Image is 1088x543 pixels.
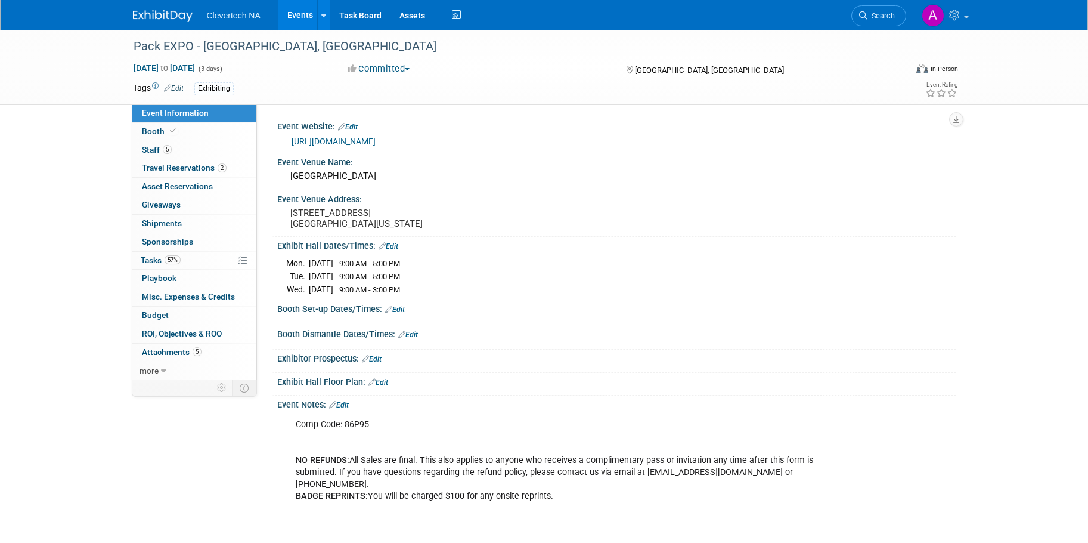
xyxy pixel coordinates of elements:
[132,123,256,141] a: Booth
[132,307,256,325] a: Budget
[133,63,196,73] span: [DATE] [DATE]
[142,127,178,136] span: Booth
[930,64,958,73] div: In-Person
[140,366,159,375] span: more
[142,292,235,301] span: Misc. Expenses & Credits
[925,82,957,88] div: Event Rating
[142,347,202,357] span: Attachments
[142,237,193,246] span: Sponsorships
[132,215,256,233] a: Shipments
[132,362,256,380] a: more
[339,272,400,281] span: 9:00 AM - 5:00 PM
[142,145,172,155] span: Staff
[141,255,181,265] span: Tasks
[129,36,888,57] div: Pack EXPO - [GEOGRAPHIC_DATA], [GEOGRAPHIC_DATA]
[159,63,170,73] span: to
[343,63,414,75] button: Committed
[277,190,956,205] div: Event Venue Address:
[277,118,956,133] div: Event Website:
[170,128,176,134] i: Booth reservation complete
[277,153,956,168] div: Event Venue Name:
[163,145,172,154] span: 5
[218,163,227,172] span: 2
[867,11,895,20] span: Search
[277,300,956,316] div: Booth Set-up Dates/Times:
[212,380,233,396] td: Personalize Event Tab Strip
[362,355,382,363] a: Edit
[398,331,418,339] a: Edit
[132,233,256,251] a: Sponsorships
[277,325,956,341] div: Booth Dismantle Dates/Times:
[132,270,256,288] a: Playbook
[132,325,256,343] a: ROI, Objectives & ROO
[142,218,182,228] span: Shipments
[142,273,176,283] span: Playbook
[194,82,234,95] div: Exhibiting
[385,306,405,314] a: Edit
[368,378,388,387] a: Edit
[197,65,222,73] span: (3 days)
[133,82,184,95] td: Tags
[635,66,784,75] span: [GEOGRAPHIC_DATA], [GEOGRAPHIC_DATA]
[916,64,928,73] img: Format-Inperson.png
[142,200,181,209] span: Giveaways
[207,11,261,20] span: Clevertech NA
[142,310,169,320] span: Budget
[329,401,349,409] a: Edit
[132,178,256,196] a: Asset Reservations
[277,373,956,388] div: Exhibit Hall Floor Plan:
[232,380,256,396] td: Toggle Event Tabs
[132,159,256,177] a: Travel Reservations2
[296,491,368,501] b: BADGE REPRINTS:
[309,270,333,283] td: [DATE]
[142,181,213,191] span: Asset Reservations
[287,413,824,509] div: Comp Code: 86P95 All Sales are final. This also applies to anyone who receives a complimentary pa...
[142,163,227,172] span: Travel Reservations
[142,108,209,118] span: Event Information
[292,137,376,146] a: [URL][DOMAIN_NAME]
[851,5,906,26] a: Search
[142,329,222,338] span: ROI, Objectives & ROO
[277,350,956,365] div: Exhibitor Prospectus:
[922,4,944,27] img: Adnelys Hernandez
[296,455,349,465] b: NO REFUNDS:
[277,237,956,252] div: Exhibit Hall Dates/Times:
[277,396,956,411] div: Event Notes:
[132,252,256,270] a: Tasks57%
[286,257,309,270] td: Mon.
[379,242,398,251] a: Edit
[286,270,309,283] td: Tue.
[132,288,256,306] a: Misc. Expenses & Credits
[164,84,184,92] a: Edit
[339,259,400,268] span: 9:00 AM - 5:00 PM
[290,208,547,229] pre: [STREET_ADDRESS] [GEOGRAPHIC_DATA][US_STATE]
[193,347,202,356] span: 5
[309,283,333,295] td: [DATE]
[132,196,256,214] a: Giveaways
[286,283,309,295] td: Wed.
[339,285,400,294] span: 9:00 AM - 3:00 PM
[132,141,256,159] a: Staff5
[338,123,358,131] a: Edit
[132,104,256,122] a: Event Information
[309,257,333,270] td: [DATE]
[133,10,193,22] img: ExhibitDay
[836,62,959,80] div: Event Format
[132,344,256,362] a: Attachments5
[165,255,181,264] span: 57%
[286,167,947,186] div: [GEOGRAPHIC_DATA]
